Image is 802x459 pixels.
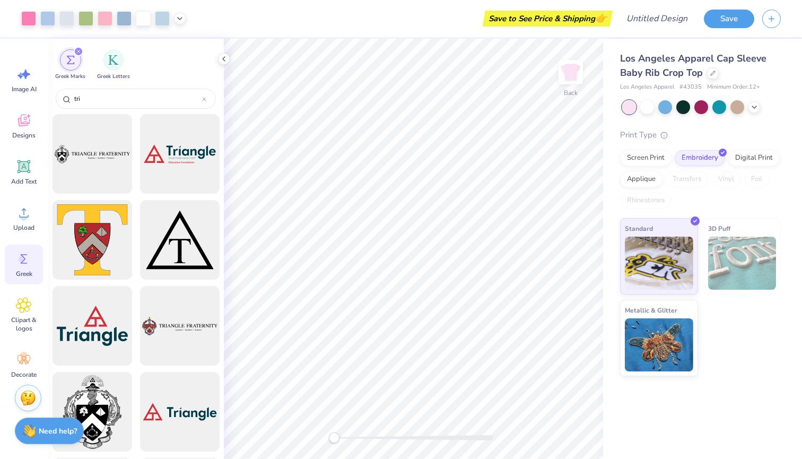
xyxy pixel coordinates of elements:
[618,8,696,29] input: Untitled Design
[620,129,781,141] div: Print Type
[55,49,85,81] div: filter for Greek Marks
[73,93,202,104] input: Try "Alpha"
[620,171,662,187] div: Applique
[97,49,130,81] div: filter for Greek Letters
[595,12,607,24] span: 👉
[620,150,672,166] div: Screen Print
[16,270,32,278] span: Greek
[711,171,741,187] div: Vinyl
[625,318,693,371] img: Metallic & Glitter
[675,150,725,166] div: Embroidery
[560,62,581,83] img: Back
[55,73,85,81] span: Greek Marks
[620,193,672,209] div: Rhinestones
[12,85,37,93] span: Image AI
[679,83,702,92] span: # 43035
[13,223,34,232] span: Upload
[707,83,760,92] span: Minimum Order: 12 +
[12,131,36,140] span: Designs
[97,49,130,81] button: filter button
[728,150,780,166] div: Digital Print
[744,171,769,187] div: Foil
[564,88,578,98] div: Back
[11,177,37,186] span: Add Text
[625,237,693,290] img: Standard
[708,237,777,290] img: 3D Puff
[66,56,75,64] img: Greek Marks Image
[329,432,339,443] div: Accessibility label
[97,73,130,81] span: Greek Letters
[485,11,610,27] div: Save to See Price & Shipping
[620,83,674,92] span: Los Angeles Apparel
[708,223,730,234] span: 3D Puff
[704,10,754,28] button: Save
[666,171,708,187] div: Transfers
[55,49,85,81] button: filter button
[6,316,41,333] span: Clipart & logos
[39,426,77,436] strong: Need help?
[625,223,653,234] span: Standard
[620,52,766,79] span: Los Angeles Apparel Cap Sleeve Baby Rib Crop Top
[11,370,37,379] span: Decorate
[625,305,677,316] span: Metallic & Glitter
[108,55,119,65] img: Greek Letters Image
